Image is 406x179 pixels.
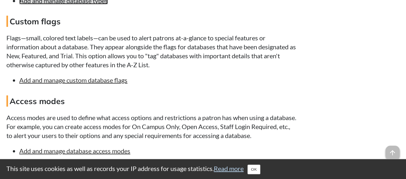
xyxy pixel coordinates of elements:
a: Read more [214,165,244,172]
h4: Access modes [6,95,297,107]
a: Add and manage custom database flags [19,76,127,84]
span: arrow_upward [385,146,400,160]
p: Access modes are used to define what access options and restrictions a patron has when using a da... [6,113,297,140]
a: Add and manage database access modes [19,147,130,155]
p: Flags—small, colored text labels—can be used to alert patrons at-a-glance to special features or ... [6,33,297,69]
h4: Custom flags [6,16,297,27]
button: Close [247,165,260,174]
a: arrow_upward [385,146,400,154]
